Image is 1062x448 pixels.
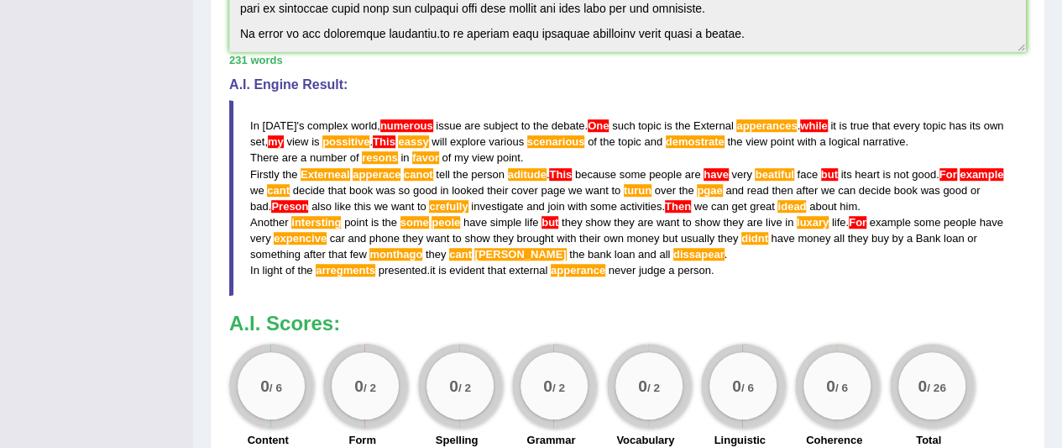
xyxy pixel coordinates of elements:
span: him [840,200,857,213]
label: Form [348,432,376,448]
span: In [250,119,259,132]
span: Possible spelling mistake found. (did you mean: External) [301,168,350,181]
span: topic [923,119,945,132]
span: join [547,200,564,213]
span: There [250,151,279,164]
span: it [430,264,436,277]
span: s [299,119,305,132]
span: Add a space between sentences. (did you mean: This) [549,168,572,181]
span: in [785,216,793,229]
span: This sentence does not start with an uppercase letter. (did you mean: While) [800,119,828,132]
span: complex [307,119,348,132]
span: tell [436,168,450,181]
span: this [354,200,371,213]
span: are [282,151,298,164]
span: is [839,119,846,132]
span: have [979,216,1002,229]
span: like [335,200,352,213]
span: life [832,216,846,229]
span: Put a space after the comma. (did you mean: , numerous) [377,119,380,132]
span: person [471,168,505,181]
span: of [588,135,597,148]
span: debate [552,119,585,132]
span: point [771,135,794,148]
span: about [809,200,837,213]
span: Possible spelling mistake found (did you mean: didn't) [741,232,768,245]
span: they [426,248,447,261]
span: that [871,119,890,132]
span: set [250,135,264,148]
span: their [487,184,508,197]
span: was [920,184,939,197]
span: want [426,232,449,245]
label: Linguistic [714,432,765,448]
span: but [662,232,677,245]
span: after [304,248,326,261]
span: or [967,232,977,245]
span: Possible spelling mistake found. (did you mean: turn) [624,184,651,197]
span: Possible spelling mistake found. (did you mean: scenarios) [527,135,585,148]
big: 0 [638,376,647,394]
div: 231 words [229,52,1026,68]
span: External [693,119,734,132]
span: Did you mean “can’t” or “cannot”? [267,184,290,197]
span: a [819,135,825,148]
span: own [983,119,1003,132]
span: have [771,232,794,245]
span: the [727,135,742,148]
span: they [847,232,868,245]
big: 0 [543,376,552,394]
span: can [711,200,729,213]
span: narrative [863,135,906,148]
span: its [970,119,981,132]
label: Spelling [436,432,479,448]
span: good [413,184,437,197]
span: good [912,168,936,181]
span: the [599,135,615,148]
span: it [830,119,836,132]
span: [DATE] [262,119,296,132]
span: some [590,200,617,213]
span: person [677,264,711,277]
span: presented [379,264,427,277]
span: was [376,184,395,197]
span: activities [620,200,662,213]
span: Possible spelling mistake found. (did you mean: easy) [398,135,428,148]
span: usually [681,232,714,245]
span: Add a space between sentences. (did you mean: For) [939,168,957,181]
span: face [797,168,818,181]
span: they [614,216,635,229]
span: and [526,200,545,213]
span: all [834,232,845,245]
span: book [349,184,373,197]
span: bad [250,200,269,213]
h4: A.I. Engine Result: [229,77,1026,92]
span: great [750,200,775,213]
span: Possible spelling mistake found. (did you mean: people) [432,216,460,229]
span: Use a comma before ‘but’ if it connects two independent clauses (unless they are closely connecte... [541,216,558,229]
span: my [454,151,468,164]
span: explore [450,135,486,148]
big: 0 [354,376,364,394]
span: Possible spelling mistake found. (did you mean: agreements) [316,264,375,277]
span: topic [638,119,661,132]
span: Possible spelling mistake found. (did you mean: page) [697,184,722,197]
span: bank [588,248,611,261]
span: will [432,135,447,148]
span: something [250,248,301,261]
span: point [497,151,521,164]
span: show [585,216,610,229]
span: to [683,216,692,229]
span: a [668,264,674,277]
span: loan [615,248,636,261]
span: the [679,184,694,197]
span: are [746,216,762,229]
span: phone [369,232,400,245]
b: A.I. Scores: [229,312,340,335]
span: Possible spelling mistake found. (did you mean: appearance) [551,264,605,277]
span: example [870,216,911,229]
span: very [250,232,271,245]
span: loan [944,232,965,245]
span: the [675,119,690,132]
span: Firstly [250,168,280,181]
